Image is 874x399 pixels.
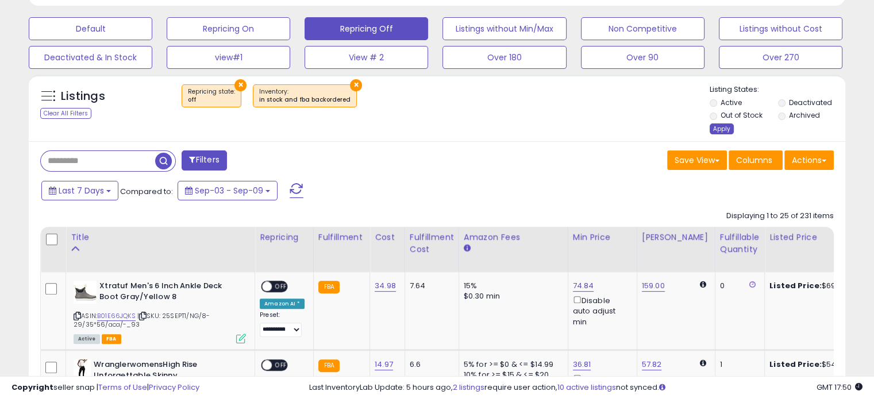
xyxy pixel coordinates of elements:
[442,46,566,69] button: Over 180
[642,280,665,292] a: 159.00
[720,231,760,255] div: Fulfillable Quantity
[29,17,152,40] button: Default
[305,46,428,69] button: View # 2
[769,231,869,243] div: Listed Price
[769,359,865,370] div: $54.00
[94,359,233,394] b: WranglerwomensHigh Rise Unforgettable Skinny [PERSON_NAME]
[260,311,305,337] div: Preset:
[11,382,53,393] strong: Copyright
[167,17,290,40] button: Repricing On
[817,382,863,393] span: 2025-09-17 17:50 GMT
[318,281,340,293] small: FBA
[719,46,842,69] button: Over 270
[710,84,845,95] p: Listing States:
[318,359,340,372] small: FBA
[120,186,173,197] span: Compared to:
[410,281,450,291] div: 7.64
[375,280,396,292] a: 34.98
[720,281,756,291] div: 0
[309,382,863,393] div: Last InventoryLab Update: 5 hours ago, require user action, not synced.
[410,359,450,370] div: 6.6
[259,96,351,104] div: in stock and fba backordered
[98,382,147,393] a: Terms of Use
[710,123,734,134] div: Apply
[71,231,250,243] div: Title
[260,231,309,243] div: Repricing
[178,181,278,200] button: Sep-03 - Sep-09
[59,185,104,196] span: Last 7 Days
[769,280,822,291] b: Listed Price:
[557,382,616,393] a: 10 active listings
[769,359,822,370] b: Listed Price:
[97,311,136,321] a: B01E66JQKS
[40,108,91,119] div: Clear All Filters
[719,17,842,40] button: Listings without Cost
[410,231,454,255] div: Fulfillment Cost
[305,17,428,40] button: Repricing Off
[573,359,591,370] a: 36.81
[667,150,727,170] button: Save View
[573,280,594,292] a: 74.84
[573,231,632,243] div: Min Price
[11,382,199,393] div: seller snap | |
[272,282,290,292] span: OFF
[74,311,210,328] span: | SKU: 25SEPT1/NG/8-29/35*56/aca/-_93
[464,231,563,243] div: Amazon Fees
[736,154,772,166] span: Columns
[41,181,118,200] button: Last 7 Days
[74,334,100,344] span: All listings currently available for purchase on Amazon
[642,359,662,370] a: 57.82
[74,281,246,342] div: ASIN:
[318,231,365,243] div: Fulfillment
[784,150,834,170] button: Actions
[195,185,263,196] span: Sep-03 - Sep-09
[61,88,105,104] h5: Listings
[581,17,704,40] button: Non Competitive
[581,46,704,69] button: Over 90
[769,281,865,291] div: $69.00
[464,291,559,301] div: $0.30 min
[375,231,400,243] div: Cost
[721,110,763,120] label: Out of Stock
[182,150,226,171] button: Filters
[464,281,559,291] div: 15%
[573,294,628,327] div: Disable auto adjust min
[788,110,819,120] label: Archived
[188,87,235,104] span: Repricing state :
[375,359,393,370] a: 14.97
[272,361,290,370] span: OFF
[729,150,783,170] button: Columns
[726,211,834,222] div: Displaying 1 to 25 of 231 items
[260,299,305,309] div: Amazon AI *
[442,17,566,40] button: Listings without Min/Max
[464,243,471,254] small: Amazon Fees.
[234,79,247,91] button: ×
[167,46,290,69] button: view#1
[259,87,351,104] span: Inventory :
[721,98,742,107] label: Active
[720,359,756,370] div: 1
[642,231,710,243] div: [PERSON_NAME]
[788,98,831,107] label: Deactivated
[453,382,484,393] a: 2 listings
[99,281,239,305] b: Xtratuf Men's 6 Inch Ankle Deck Boot Gray/Yellow 8
[74,281,97,304] img: 31YIq9pDSHL._SL40_.jpg
[102,334,121,344] span: FBA
[149,382,199,393] a: Privacy Policy
[350,79,362,91] button: ×
[464,359,559,370] div: 5% for >= $0 & <= $14.99
[188,96,235,104] div: off
[74,359,91,382] img: 31k-XbuGrqL._SL40_.jpg
[29,46,152,69] button: Deactivated & In Stock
